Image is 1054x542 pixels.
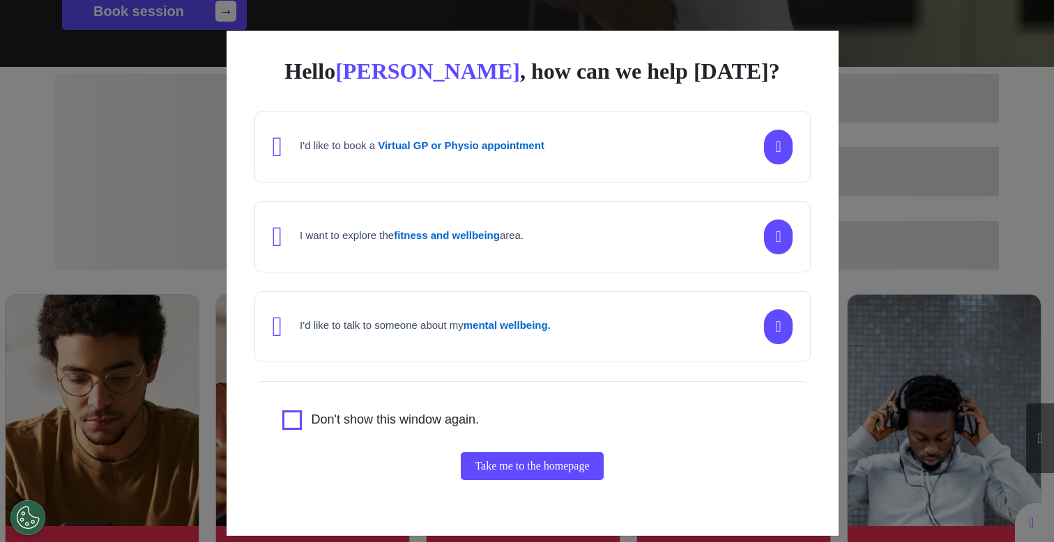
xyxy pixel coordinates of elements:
[254,59,811,84] div: Hello , how can we help [DATE]?
[335,59,520,84] span: [PERSON_NAME]
[282,410,302,430] input: Agree to privacy policy
[464,319,551,331] strong: mental wellbeing.
[461,452,603,480] button: Take me to the homepage
[300,319,551,332] h4: I'd like to talk to someone about my
[394,229,500,241] strong: fitness and wellbeing
[312,410,480,430] label: Don't show this window again.
[378,139,544,151] strong: Virtual GP or Physio appointment
[10,500,45,535] button: Open Preferences
[300,229,524,242] h4: I want to explore the area.
[300,139,544,152] h4: I'd like to book a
